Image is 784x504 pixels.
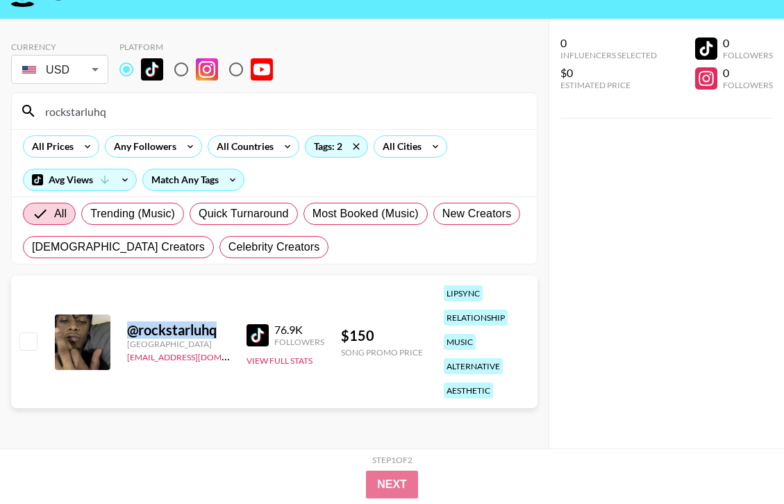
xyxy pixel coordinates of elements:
div: Currency [11,42,108,52]
button: View Full Stats [247,355,312,366]
span: [DEMOGRAPHIC_DATA] Creators [32,239,205,255]
span: Trending (Music) [90,205,175,222]
input: Search by User Name [37,100,528,122]
span: Celebrity Creators [228,239,320,255]
div: 0 [723,36,773,50]
img: TikTok [141,58,163,81]
span: All [54,205,67,222]
div: Step 1 of 2 [372,455,412,465]
div: $0 [560,66,657,80]
div: Followers [723,50,773,60]
span: Most Booked (Music) [312,205,419,222]
div: All Prices [24,136,76,157]
div: alternative [444,358,503,374]
div: relationship [444,310,508,326]
div: Followers [723,80,773,90]
div: Avg Views [24,169,136,190]
div: @ rockstarluhq [127,321,230,339]
div: 76.9K [274,323,324,337]
div: Estimated Price [560,80,657,90]
div: Tags: 2 [306,136,367,157]
span: Quick Turnaround [199,205,289,222]
img: Instagram [196,58,218,81]
div: $ 150 [341,327,423,344]
div: 0 [723,66,773,80]
div: Any Followers [106,136,179,157]
div: aesthetic [444,383,493,398]
button: Next [366,471,418,498]
span: New Creators [442,205,512,222]
div: [GEOGRAPHIC_DATA] [127,339,230,349]
div: 0 [560,36,657,50]
div: All Cities [374,136,424,157]
div: Influencers Selected [560,50,657,60]
img: TikTok [247,324,269,346]
div: All Countries [208,136,276,157]
img: YouTube [251,58,273,81]
a: [EMAIL_ADDRESS][DOMAIN_NAME] [127,349,267,362]
div: Song Promo Price [341,347,423,358]
div: Match Any Tags [143,169,244,190]
div: Followers [274,337,324,347]
div: Platform [119,42,284,52]
div: USD [14,58,106,82]
div: music [444,334,476,350]
div: lipsync [444,285,483,301]
iframe: Drift Widget Chat Controller [715,435,767,487]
